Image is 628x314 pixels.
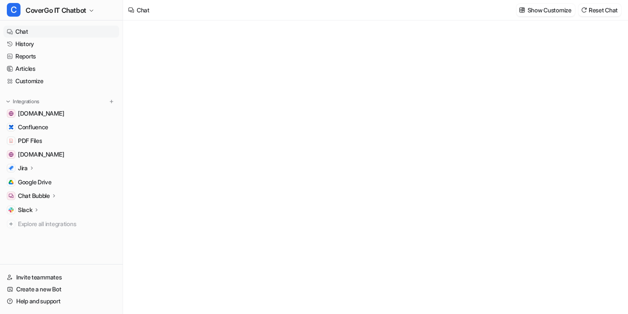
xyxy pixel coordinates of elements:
[578,4,621,16] button: Reset Chat
[9,138,14,143] img: PDF Files
[18,164,28,172] p: Jira
[3,97,42,106] button: Integrations
[9,111,14,116] img: support.atlassian.com
[9,152,14,157] img: community.atlassian.com
[3,295,119,307] a: Help and support
[3,176,119,188] a: Google DriveGoogle Drive
[18,123,48,131] span: Confluence
[9,125,14,130] img: Confluence
[9,207,14,212] img: Slack
[7,220,15,228] img: explore all integrations
[3,271,119,283] a: Invite teammates
[528,6,572,15] p: Show Customize
[9,193,14,198] img: Chat Bubble
[516,4,575,16] button: Show Customize
[18,217,116,231] span: Explore all integrations
[18,109,64,118] span: [DOMAIN_NAME]
[3,50,119,62] a: Reports
[18,206,32,214] p: Slack
[18,137,42,145] span: PDF Files
[9,166,14,171] img: Jira
[3,63,119,75] a: Articles
[13,98,39,105] p: Integrations
[3,148,119,160] a: community.atlassian.com[DOMAIN_NAME]
[18,178,52,186] span: Google Drive
[9,180,14,185] img: Google Drive
[3,26,119,38] a: Chat
[581,7,587,13] img: reset
[3,121,119,133] a: ConfluenceConfluence
[18,192,50,200] p: Chat Bubble
[3,75,119,87] a: Customize
[3,218,119,230] a: Explore all integrations
[3,38,119,50] a: History
[3,108,119,119] a: support.atlassian.com[DOMAIN_NAME]
[519,7,525,13] img: customize
[3,135,119,147] a: PDF FilesPDF Files
[137,6,150,15] div: Chat
[109,99,114,105] img: menu_add.svg
[7,3,21,17] span: C
[26,4,86,16] span: CoverGo IT Chatbot
[3,283,119,295] a: Create a new Bot
[5,99,11,105] img: expand menu
[18,150,64,159] span: [DOMAIN_NAME]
